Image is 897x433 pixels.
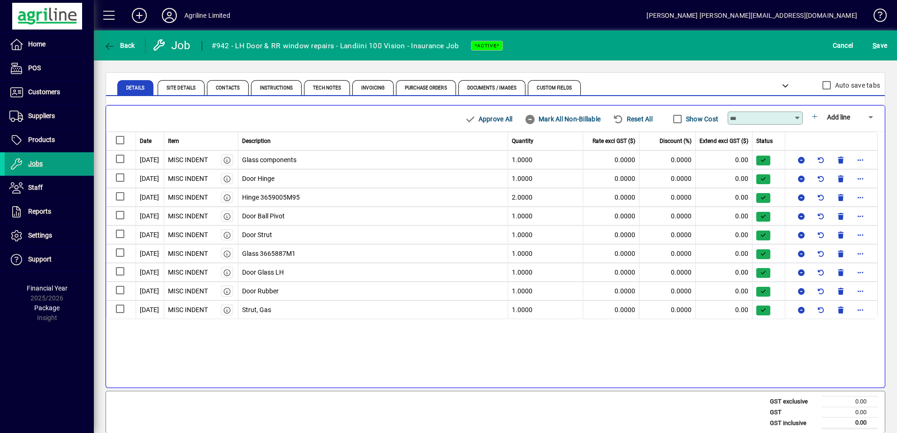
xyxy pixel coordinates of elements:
td: [DATE] [136,263,164,282]
div: MISC INDENT [168,268,208,277]
span: S [873,42,876,49]
div: MISC INDENT [168,193,208,202]
td: 0.0000 [583,150,639,169]
td: 0.0000 [583,300,639,319]
td: 0.0000 [639,244,696,263]
button: Cancel [830,37,856,54]
span: Instructions [260,86,293,90]
td: Glass 3665887M1 [238,244,509,263]
span: Site Details [167,86,196,90]
span: Status [756,137,773,145]
a: Support [5,248,94,271]
span: Discount (%) [660,137,692,145]
td: [DATE] [136,282,164,300]
span: Quantity [512,137,533,145]
span: Date [140,137,152,145]
td: GST exclusive [765,396,821,407]
label: Auto save tabs [833,81,881,90]
span: Settings [28,231,52,239]
td: 0.0000 [583,225,639,244]
span: Reset All [613,112,653,127]
td: Glass components [238,150,509,169]
td: [DATE] [136,244,164,263]
td: 0.0000 [583,188,639,207]
td: Door Strut [238,225,509,244]
td: 0.00 [696,150,753,169]
span: ave [873,38,887,53]
button: Back [101,37,137,54]
td: 0.00 [821,396,878,407]
span: Staff [28,184,43,191]
td: 0.0000 [639,263,696,282]
button: Add [124,7,154,24]
td: 0.00 [696,188,753,207]
td: 0.00 [696,244,753,263]
button: More options [853,171,868,186]
span: Tech Notes [313,86,341,90]
td: [DATE] [136,169,164,188]
button: More options [853,284,868,299]
div: MISC INDENT [168,155,208,165]
span: POS [28,64,41,72]
span: Purchase Orders [405,86,447,90]
span: Custom Fields [537,86,571,90]
td: 0.0000 [639,225,696,244]
td: Door Glass LH [238,263,509,282]
td: 0.0000 [639,188,696,207]
td: 0.0000 [583,282,639,300]
button: Mark All Non-Billable [521,111,604,127]
span: Documents / Images [467,86,517,90]
td: 1.0000 [508,207,583,225]
td: 0.00 [696,169,753,188]
td: 0.00 [821,418,878,429]
div: MISC INDENT [168,230,208,240]
td: 0.00 [696,207,753,225]
span: Item [168,137,179,145]
button: More options [853,246,868,261]
a: Staff [5,176,94,200]
span: Mark All Non-Billable [525,112,601,127]
span: Products [28,136,55,143]
span: Jobs [28,160,43,167]
td: 1.0000 [508,169,583,188]
button: More options [853,227,868,242]
div: MISC INDENT [168,174,208,184]
td: [DATE] [136,188,164,207]
td: 0.0000 [639,207,696,225]
a: POS [5,57,94,80]
button: Approve All [461,111,516,127]
td: 0.0000 [639,282,696,300]
a: Customers [5,81,94,104]
td: 0.00 [696,282,753,300]
a: Products [5,128,94,152]
div: Agriline Limited [184,8,230,23]
td: [DATE] [136,300,164,319]
td: 1.0000 [508,150,583,169]
span: Cancel [833,38,853,53]
a: Reports [5,200,94,224]
span: Back [104,42,135,49]
span: Details [126,86,144,90]
td: GST inclusive [765,418,821,429]
span: Add line [827,113,850,121]
td: 0.0000 [639,300,696,319]
div: [PERSON_NAME] [PERSON_NAME][EMAIL_ADDRESS][DOMAIN_NAME] [646,8,857,23]
div: Job [152,38,192,53]
a: Knowledge Base [867,2,885,32]
span: Invoicing [361,86,385,90]
a: Suppliers [5,105,94,128]
span: Support [28,255,52,263]
span: Description [242,137,271,145]
span: Home [28,40,46,48]
td: 0.0000 [583,263,639,282]
div: MISC INDENT [168,211,208,221]
td: Strut, Gas [238,300,509,319]
div: #942 - LH Door & RR window repairs - Landiini 100 Vision - Insurance Job [212,38,459,53]
button: More options [853,190,868,205]
td: GST [765,407,821,418]
span: Rate excl GST ($) [593,137,635,145]
td: [DATE] [136,150,164,169]
span: Financial Year [27,284,68,292]
a: Home [5,33,94,56]
td: 0.00 [696,225,753,244]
